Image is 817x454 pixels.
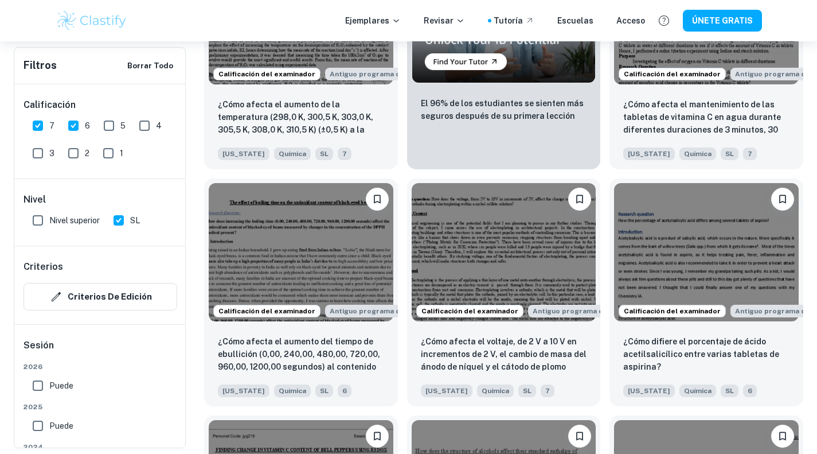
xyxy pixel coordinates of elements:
font: 6 [85,121,90,130]
font: [US_STATE] [425,387,468,395]
font: Química [482,387,509,395]
button: Borrar todo [124,57,176,75]
div: A partir de la convocatoria de mayo de 2025, los requisitos de Química IA han cambiado. Puedes co... [325,68,442,80]
button: Inicie sesión para marcar ejemplos como favoritos [568,425,591,448]
a: Calificación del examinadorA partir de la convocatoria de mayo de 2025, los requisitos de Química... [407,179,601,406]
div: A partir de la convocatoria de mayo de 2025, los requisitos de Química IA han cambiado. Puedes co... [528,305,645,317]
font: Nivel [24,194,46,205]
button: Inicie sesión para marcar ejemplos como favoritos [366,188,389,211]
font: SL [320,150,329,158]
font: 2024 [24,443,44,451]
font: 2025 [24,403,43,411]
font: SL [725,150,734,158]
font: Puede [49,381,73,390]
button: Inicie sesión para marcar ejemplos como favoritos [771,425,794,448]
font: [US_STATE] [222,387,265,395]
font: [US_STATE] [222,150,265,158]
font: 6 [342,387,347,395]
font: SL [130,216,140,225]
font: Revisar [424,16,454,25]
font: ¿Cómo afecta el aumento de la temperatura (298,0 K, 300,5 K, 303,0 K, 305,5 K, 308,0 K, 310,5 K) ... [218,100,381,235]
font: ¿Cómo afecta el aumento del tiempo de ebullición (0,00, 240,00, 480,00, 720,00, 960,00, 1200,00 s... [218,337,380,409]
font: Calificación del examinador [624,307,721,315]
font: SL [320,387,329,395]
font: 7 [545,387,550,395]
font: [US_STATE] [628,387,670,395]
p: ¿Cómo afecta el aumento de la temperatura (298,0 K, 300,5 K, 303,0 K, 305,5 K, 308,0 K, 310,5 K) ... [218,98,384,137]
font: ¿Cómo difiere el porcentaje de ácido acetilsalicílico entre varias tabletas de aspirina? [623,337,779,371]
font: 2 [85,149,89,158]
p: ¿Cómo afecta el aumento del tiempo de ebullición (0,00, 240,00, 480,00, 720,00, 960,00, 1200,00 s... [218,335,384,374]
font: Calificación del examinador [218,70,315,78]
font: 7 [748,150,752,158]
font: Nivel superior [49,216,100,225]
a: Acceso [616,14,645,27]
button: Ayuda y comentarios [654,11,674,30]
font: Tutoría [494,16,523,25]
font: Ejemplares [345,16,389,25]
font: Química [684,387,712,395]
font: SL [523,387,531,395]
font: 3 [49,149,54,158]
font: Antiguo programa de estudios [330,70,437,78]
font: Calificación [24,99,76,110]
font: Química [279,150,306,158]
font: Filtros [24,59,57,71]
font: Sesión [24,340,54,351]
button: Inicie sesión para marcar ejemplos como favoritos [366,425,389,448]
a: Tutoría [494,14,534,27]
font: Criterios de edición [68,292,152,302]
font: 6 [748,387,752,395]
button: ÚNETE GRATIS [683,10,762,31]
button: Inicie sesión para marcar ejemplos como favoritos [568,188,591,211]
a: Calificación del examinadorA partir de la convocatoria de mayo de 2025, los requisitos de Química... [204,179,398,406]
font: Criterios [24,261,63,272]
img: Chemistry IA example thumbnail: How does increasing the boiling time (0. [209,183,393,321]
font: 7 [49,121,54,130]
font: Antiguo programa de estudios [330,307,437,315]
font: Puede [49,421,73,430]
font: ÚNETE GRATIS [692,17,753,26]
img: Chemistry IA example thumbnail: How does the voltage, from 2V to 10V in [412,183,596,321]
font: 4 [156,121,162,130]
img: Chemistry IA example thumbnail: How the percentage of acetylsalicylic ac [614,183,799,321]
p: ¿Cómo difiere el porcentaje de ácido acetilsalicílico entre varias tabletas de aspirina? [623,335,789,373]
font: Acceso [616,16,645,25]
font: 1 [120,149,123,158]
p: ¿Cómo afecta el mantenimiento de las tabletas de vitamina C en agua durante diferentes duraciones... [623,98,789,137]
font: Calificación del examinador [624,70,721,78]
button: Inicie sesión para marcar ejemplos como favoritos [771,188,794,211]
font: Química [279,387,306,395]
font: El 96% de los estudiantes se sienten más seguros después de su primera lección [421,99,584,121]
div: A partir de la convocatoria de mayo de 2025, los requisitos de Química IA han cambiado. Puedes co... [325,305,442,317]
font: Escuelas [557,16,593,25]
font: Química [684,150,712,158]
a: Escuelas [557,14,593,27]
font: Calificación del examinador [218,307,315,315]
img: Logotipo de Clastify [56,9,128,32]
a: Calificación del examinadorA partir de la convocatoria de mayo de 2025, los requisitos de Química... [609,179,803,406]
font: ¿Cómo afecta el mantenimiento de las tabletas de vitamina C en agua durante diferentes duraciones... [623,100,787,197]
font: Borrar todo [127,61,173,70]
font: SL [725,387,734,395]
font: 2026 [24,363,43,371]
font: ¿Cómo afecta el voltaje, de 2 V a 10 V en incrementos de 2 V, el cambio de masa del ánodo de níqu... [421,337,587,397]
font: Antiguo programa de estudios [533,307,640,315]
font: Calificación del examinador [421,307,518,315]
p: ¿Cómo afecta el voltaje, de 2 V a 10 V en incrementos de 2 V, el cambio de masa del ánodo de níqu... [421,335,587,374]
button: Criterios de edición [24,283,177,311]
font: 7 [342,150,347,158]
font: [US_STATE] [628,150,670,158]
font: 5 [120,121,126,130]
